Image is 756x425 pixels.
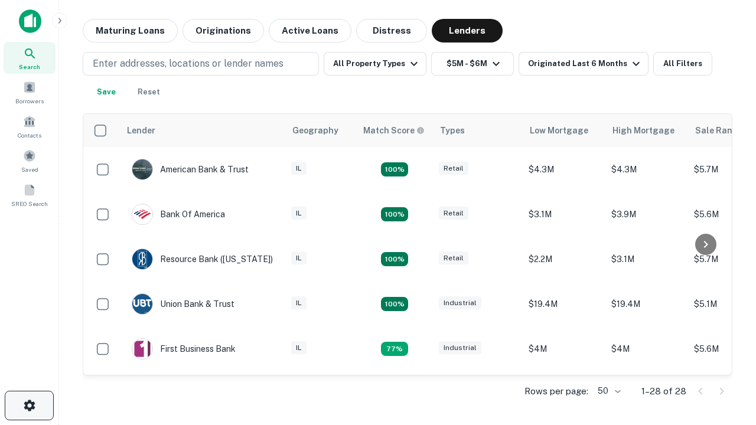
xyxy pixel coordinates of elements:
button: Originations [183,19,264,42]
button: Lenders [432,19,503,42]
div: Matching Properties: 4, hasApolloMatch: undefined [381,207,408,221]
div: Matching Properties: 7, hasApolloMatch: undefined [381,162,408,176]
div: Matching Properties: 4, hasApolloMatch: undefined [381,252,408,266]
td: $3.1M [605,237,688,282]
div: Matching Properties: 4, hasApolloMatch: undefined [381,297,408,311]
img: picture [132,159,152,179]
a: Contacts [4,110,56,142]
td: $2.2M [523,237,605,282]
iframe: Chat Widget [697,293,756,349]
span: SREO Search [11,199,48,208]
button: Save your search to get updates of matches that match your search criteria. [87,80,125,104]
img: picture [132,249,152,269]
div: IL [291,341,307,355]
button: Reset [130,80,168,104]
div: Industrial [439,296,481,310]
img: picture [132,204,152,224]
div: Retail [439,207,468,220]
img: capitalize-icon.png [19,9,41,33]
div: Bank Of America [132,204,225,225]
th: Geography [285,114,356,147]
h6: Match Score [363,124,422,137]
td: $3.9M [523,371,605,416]
td: $3.1M [523,192,605,237]
th: High Mortgage [605,114,688,147]
a: Search [4,42,56,74]
p: Rows per page: [524,384,588,398]
div: Low Mortgage [530,123,588,138]
th: Low Mortgage [523,114,605,147]
img: picture [132,339,152,359]
span: Saved [21,165,38,174]
button: Distress [356,19,427,42]
div: IL [291,207,307,220]
td: $19.4M [523,282,605,326]
div: Matching Properties: 3, hasApolloMatch: undefined [381,342,408,356]
th: Lender [120,114,285,147]
div: Geography [292,123,338,138]
img: picture [132,294,152,314]
a: Borrowers [4,76,56,108]
div: IL [291,251,307,265]
th: Types [433,114,523,147]
div: American Bank & Trust [132,159,249,180]
div: Retail [439,162,468,175]
div: 50 [593,382,623,400]
a: Saved [4,145,56,176]
button: Enter addresses, locations or lender names [83,52,319,76]
span: Borrowers [15,96,44,106]
th: Capitalize uses an advanced AI algorithm to match your search with the best lender. The match sco... [356,114,433,147]
span: Search [19,62,40,71]
button: All Filters [653,52,712,76]
div: IL [291,162,307,175]
td: $3.9M [605,192,688,237]
span: Contacts [18,130,41,140]
div: Industrial [439,341,481,355]
button: Maturing Loans [83,19,178,42]
div: High Mortgage [612,123,674,138]
div: Types [440,123,465,138]
td: $4.3M [523,147,605,192]
td: $4M [605,326,688,371]
div: IL [291,296,307,310]
td: $4.2M [605,371,688,416]
div: Capitalize uses an advanced AI algorithm to match your search with the best lender. The match sco... [363,124,425,137]
button: Active Loans [269,19,351,42]
button: All Property Types [324,52,426,76]
button: $5M - $6M [431,52,514,76]
td: $19.4M [605,282,688,326]
button: Originated Last 6 Months [519,52,649,76]
a: SREO Search [4,179,56,211]
div: Union Bank & Trust [132,293,234,315]
div: First Business Bank [132,338,236,359]
td: $4M [523,326,605,371]
div: Resource Bank ([US_STATE]) [132,249,273,270]
div: Originated Last 6 Months [528,57,643,71]
td: $4.3M [605,147,688,192]
p: 1–28 of 28 [641,384,686,398]
div: Lender [127,123,155,138]
p: Enter addresses, locations or lender names [93,57,283,71]
div: Retail [439,251,468,265]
